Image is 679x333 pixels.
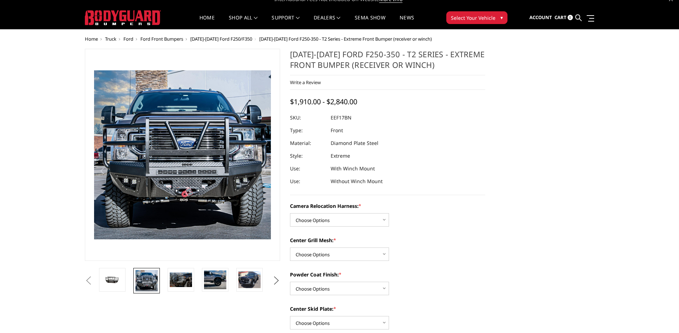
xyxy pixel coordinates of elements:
[568,15,573,20] span: 0
[331,175,383,188] dd: Without Winch Mount
[259,36,432,42] span: [DATE]-[DATE] Ford F250-350 - T2 Series - Extreme Front Bumper (receiver or winch)
[290,79,321,86] a: Write a Review
[135,270,158,291] img: 2017-2022 Ford F250-350 - T2 Series - Extreme Front Bumper (receiver or winch)
[331,137,378,150] dd: Diamond Plate Steel
[331,124,343,137] dd: Front
[290,236,485,244] label: Center Grill Mesh:
[290,150,325,162] dt: Style:
[190,36,252,42] a: [DATE]-[DATE] Ford F250/F350
[314,15,341,29] a: Dealers
[400,15,414,29] a: News
[529,8,552,27] a: Account
[529,14,552,21] span: Account
[331,111,352,124] dd: EEF17BN
[170,273,192,287] img: 2017-2022 Ford F250-350 - T2 Series - Extreme Front Bumper (receiver or winch)
[229,15,257,29] a: shop all
[272,15,300,29] a: Support
[290,97,357,106] span: $1,910.00 - $2,840.00
[271,275,282,286] button: Next
[238,271,261,288] img: 2017-2022 Ford F250-350 - T2 Series - Extreme Front Bumper (receiver or winch)
[85,49,280,261] a: 2017-2022 Ford F250-350 - T2 Series - Extreme Front Bumper (receiver or winch)
[204,270,226,289] img: 2017-2022 Ford F250-350 - T2 Series - Extreme Front Bumper (receiver or winch)
[85,10,161,25] img: BODYGUARD BUMPERS
[101,275,123,285] img: 2017-2022 Ford F250-350 - T2 Series - Extreme Front Bumper (receiver or winch)
[290,305,485,312] label: Center Skid Plate:
[644,299,679,333] iframe: Chat Widget
[199,15,215,29] a: Home
[290,271,485,278] label: Powder Coat Finish:
[83,275,94,286] button: Previous
[290,175,325,188] dt: Use:
[355,15,385,29] a: SEMA Show
[331,162,375,175] dd: With Winch Mount
[123,36,133,42] a: Ford
[555,8,573,27] a: Cart 0
[85,36,98,42] a: Home
[290,137,325,150] dt: Material:
[290,111,325,124] dt: SKU:
[290,49,485,75] h1: [DATE]-[DATE] Ford F250-350 - T2 Series - Extreme Front Bumper (receiver or winch)
[446,11,507,24] button: Select Your Vehicle
[290,124,325,137] dt: Type:
[500,14,503,21] span: ▾
[290,162,325,175] dt: Use:
[290,202,485,210] label: Camera Relocation Harness:
[331,150,350,162] dd: Extreme
[555,14,567,21] span: Cart
[451,14,495,22] span: Select Your Vehicle
[140,36,183,42] a: Ford Front Bumpers
[105,36,116,42] a: Truck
